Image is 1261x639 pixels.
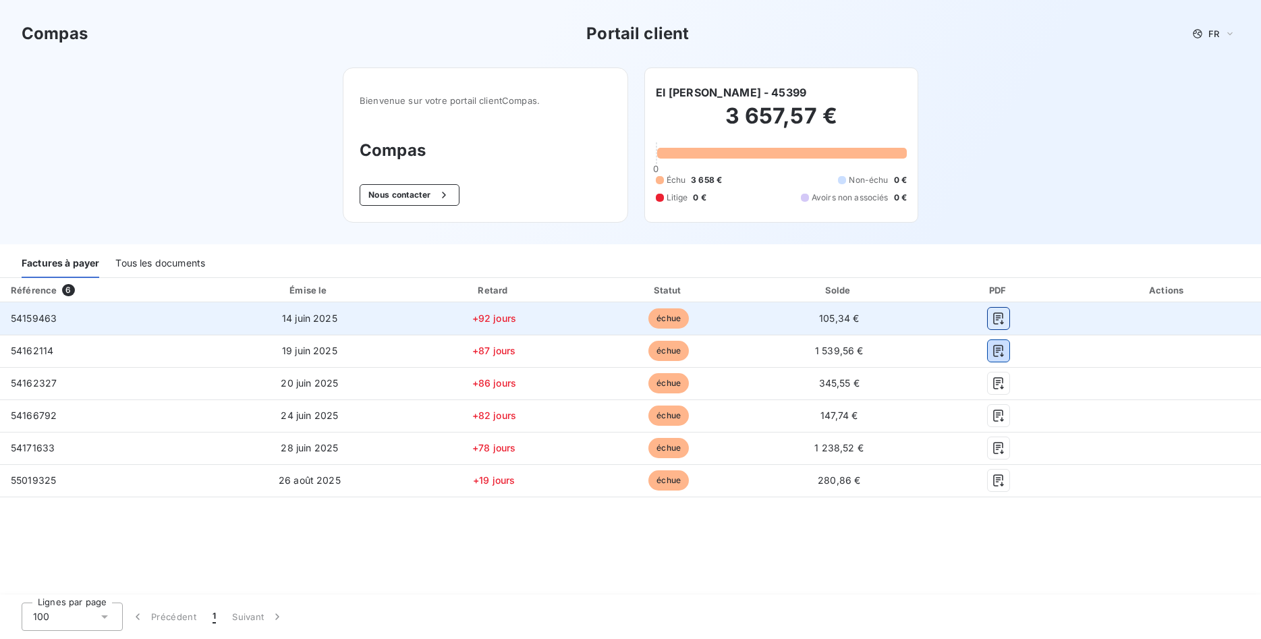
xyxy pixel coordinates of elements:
[123,603,204,631] button: Précédent
[894,174,907,186] span: 0 €
[11,285,57,296] div: Référence
[667,174,686,186] span: Échu
[1208,28,1219,39] span: FR
[648,308,689,329] span: échue
[472,442,515,453] span: +78 jours
[281,377,338,389] span: 20 juin 2025
[926,283,1071,297] div: PDF
[653,163,658,174] span: 0
[360,138,611,163] h3: Compas
[204,603,224,631] button: 1
[586,22,689,46] h3: Portail client
[11,474,56,486] span: 55019325
[22,22,88,46] h3: Compas
[667,192,688,204] span: Litige
[279,474,341,486] span: 26 août 2025
[819,377,860,389] span: 345,55 €
[648,341,689,361] span: échue
[472,312,516,324] span: +92 jours
[11,442,55,453] span: 54171633
[22,250,99,278] div: Factures à payer
[11,410,57,421] span: 54166792
[814,442,864,453] span: 1 238,52 €
[758,283,920,297] div: Solde
[473,474,515,486] span: +19 jours
[849,174,888,186] span: Non-échu
[33,610,49,623] span: 100
[472,345,515,356] span: +87 jours
[11,345,53,356] span: 54162114
[1077,283,1258,297] div: Actions
[656,84,807,101] h6: EI [PERSON_NAME] - 45399
[691,174,722,186] span: 3 658 €
[472,410,516,421] span: +82 jours
[819,312,859,324] span: 105,34 €
[648,470,689,491] span: échue
[11,377,57,389] span: 54162327
[894,192,907,204] span: 0 €
[281,442,338,453] span: 28 juin 2025
[656,103,907,143] h2: 3 657,57 €
[812,192,889,204] span: Avoirs non associés
[216,283,403,297] div: Émise le
[818,474,860,486] span: 280,86 €
[648,373,689,393] span: échue
[224,603,292,631] button: Suivant
[62,284,74,296] span: 6
[820,410,858,421] span: 147,74 €
[585,283,752,297] div: Statut
[282,345,337,356] span: 19 juin 2025
[648,406,689,426] span: échue
[282,312,337,324] span: 14 juin 2025
[693,192,706,204] span: 0 €
[408,283,580,297] div: Retard
[360,95,611,106] span: Bienvenue sur votre portail client Compas .
[213,610,216,623] span: 1
[472,377,516,389] span: +86 jours
[11,312,57,324] span: 54159463
[281,410,338,421] span: 24 juin 2025
[115,250,205,278] div: Tous les documents
[360,184,459,206] button: Nous contacter
[648,438,689,458] span: échue
[815,345,864,356] span: 1 539,56 €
